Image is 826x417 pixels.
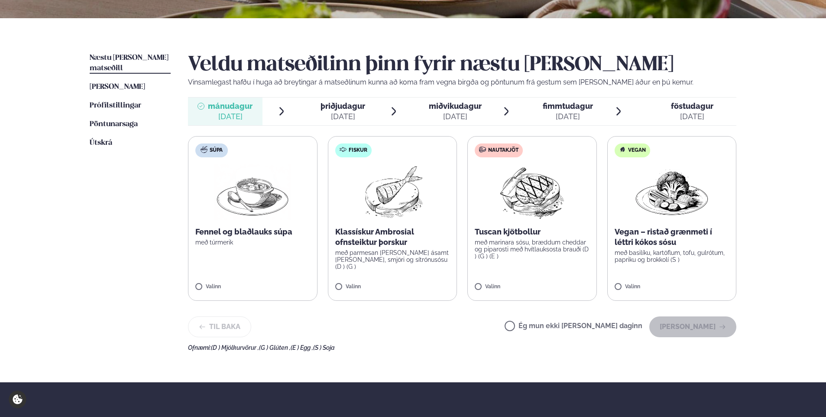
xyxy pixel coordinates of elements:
span: Næstu [PERSON_NAME] matseðill [90,54,168,72]
img: Fish.png [354,164,431,220]
h2: Veldu matseðilinn þinn fyrir næstu [PERSON_NAME] [188,53,736,77]
span: Fiskur [349,147,367,154]
button: [PERSON_NAME] [649,316,736,337]
span: (E ) Egg , [291,344,313,351]
a: Cookie settings [9,391,26,408]
span: (G ) Glúten , [259,344,291,351]
img: Soup.png [214,164,291,220]
span: Útskrá [90,139,112,147]
div: [DATE] [208,111,253,122]
span: þriðjudagur [321,101,365,111]
img: Vegan.svg [619,146,626,153]
a: Næstu [PERSON_NAME] matseðill [90,53,171,74]
div: [DATE] [429,111,482,122]
span: Prófílstillingar [90,102,141,109]
a: Pöntunarsaga [90,119,138,130]
span: Vegan [628,147,646,154]
a: Útskrá [90,138,112,148]
span: föstudagur [671,101,713,111]
span: Pöntunarsaga [90,121,138,128]
p: með basilíku, kartöflum, tofu, gulrótum, papriku og brokkolí (S ) [615,249,729,263]
div: [DATE] [671,111,713,122]
img: soup.svg [201,146,207,153]
p: Vinsamlegast hafðu í huga að breytingar á matseðlinum kunna að koma fram vegna birgða og pöntunum... [188,77,736,88]
img: Beef-Meat.png [494,164,570,220]
p: Fennel og blaðlauks súpa [195,227,310,237]
img: Vegan.png [634,164,710,220]
a: Prófílstillingar [90,101,141,111]
p: Tuscan kjötbollur [475,227,590,237]
span: (D ) Mjólkurvörur , [211,344,259,351]
p: með marinara sósu, bræddum cheddar og piparosti með hvítlauksosta brauði (D ) (G ) (E ) [475,239,590,260]
img: fish.svg [340,146,347,153]
p: með parmesan [PERSON_NAME] ásamt [PERSON_NAME], smjöri og sítrónusósu (D ) (G ) [335,249,450,270]
div: [DATE] [543,111,593,122]
span: miðvikudagur [429,101,482,111]
span: [PERSON_NAME] [90,83,145,91]
a: [PERSON_NAME] [90,82,145,92]
img: beef.svg [479,146,486,153]
p: með túrmerik [195,239,310,246]
p: Vegan – ristað grænmeti í léttri kókos sósu [615,227,729,248]
div: [DATE] [321,111,365,122]
p: Klassískur Ambrosial ofnsteiktur þorskur [335,227,450,248]
span: (S ) Soja [313,344,335,351]
div: Ofnæmi: [188,344,736,351]
span: Nautakjöt [488,147,518,154]
span: fimmtudagur [543,101,593,111]
button: Til baka [188,316,251,337]
span: mánudagur [208,101,253,111]
span: Súpa [210,147,223,154]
